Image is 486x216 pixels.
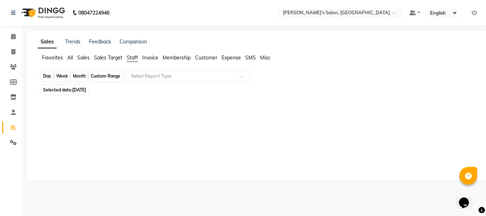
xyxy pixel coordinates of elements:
[142,54,158,61] span: Invoice
[222,54,241,61] span: Expense
[18,3,67,23] img: logo
[94,54,122,61] span: Sales Target
[41,85,88,94] span: Selected date:
[245,54,256,61] span: SMS
[456,188,479,209] iframe: chat widget
[67,54,73,61] span: All
[41,71,53,81] div: Day
[163,54,191,61] span: Membership
[65,38,80,45] a: Trends
[127,54,138,61] span: Staff
[260,54,270,61] span: Misc
[38,36,57,48] a: Sales
[78,3,110,23] b: 08047224946
[72,87,86,93] span: [DATE]
[89,71,122,81] div: Custom Range
[54,71,70,81] div: Week
[89,38,111,45] a: Feedback
[71,71,88,81] div: Month
[195,54,217,61] span: Customer
[120,38,147,45] a: Comparison
[42,54,63,61] span: Favorites
[77,54,90,61] span: Sales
